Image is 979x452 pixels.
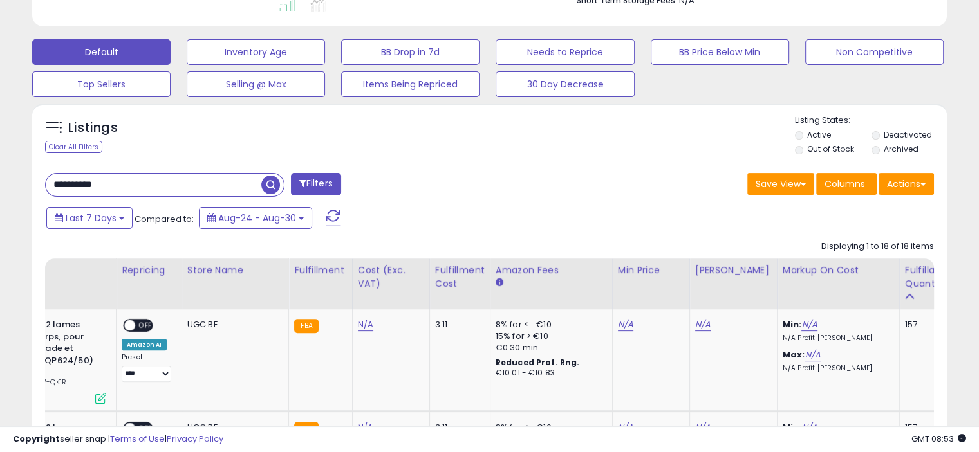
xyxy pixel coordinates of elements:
[816,173,877,195] button: Columns
[294,319,318,333] small: FBA
[883,129,931,140] label: Deactivated
[199,207,312,229] button: Aug-24 - Aug-30
[496,368,602,379] div: €10.01 - €10.83
[187,264,284,277] div: Store Name
[695,318,711,331] a: N/A
[46,207,133,229] button: Last 7 Days
[783,264,894,277] div: Markup on Cost
[122,353,172,382] div: Preset:
[167,433,223,445] a: Privacy Policy
[435,264,485,291] div: Fulfillment Cost
[496,357,580,368] b: Reduced Prof. Rng.
[805,39,944,65] button: Non Competitive
[807,129,831,140] label: Active
[45,141,102,153] div: Clear All Filters
[496,319,602,330] div: 8% for <= €10
[879,173,934,195] button: Actions
[777,258,899,309] th: The percentage added to the cost of goods (COGS) that forms the calculator for Min & Max prices.
[821,240,934,253] div: Displaying 1 to 18 of 18 items
[187,71,325,97] button: Selling @ Max
[122,339,167,350] div: Amazon AI
[135,213,194,225] span: Compared to:
[187,319,279,330] div: UGC BE
[110,433,165,445] a: Terms of Use
[783,364,890,373] p: N/A Profit [PERSON_NAME]
[783,318,802,330] b: Min:
[341,39,480,65] button: BB Drop in 7d
[783,334,890,343] p: N/A Profit [PERSON_NAME]
[358,264,424,291] div: Cost (Exc. VAT)
[911,433,966,445] span: 2025-09-7 08:53 GMT
[805,348,820,361] a: N/A
[795,114,947,127] p: Listing States:
[66,212,117,224] span: Last 7 Days
[218,212,296,224] span: Aug-24 - Aug-30
[496,342,602,354] div: €0.30 min
[122,264,176,277] div: Repricing
[801,318,817,331] a: N/A
[496,277,503,289] small: Amazon Fees.
[135,320,156,331] span: OFF
[291,173,341,195] button: Filters
[13,433,60,445] strong: Copyright
[32,39,171,65] button: Default
[883,143,918,154] label: Archived
[783,348,805,361] b: Max:
[32,71,171,97] button: Top Sellers
[13,433,223,446] div: seller snap | |
[747,173,814,195] button: Save View
[905,319,945,330] div: 157
[68,119,118,137] h5: Listings
[618,264,684,277] div: Min Price
[825,177,865,190] span: Columns
[435,319,480,330] div: 3.11
[651,39,789,65] button: BB Price Below Min
[496,71,634,97] button: 30 Day Decrease
[807,143,854,154] label: Out of Stock
[496,264,607,277] div: Amazon Fees
[187,39,325,65] button: Inventory Age
[358,318,373,331] a: N/A
[496,39,634,65] button: Needs to Reprice
[905,264,949,291] div: Fulfillable Quantity
[294,264,346,277] div: Fulfillment
[341,71,480,97] button: Items Being Repriced
[618,318,633,331] a: N/A
[695,264,772,277] div: [PERSON_NAME]
[496,330,602,342] div: 15% for > €10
